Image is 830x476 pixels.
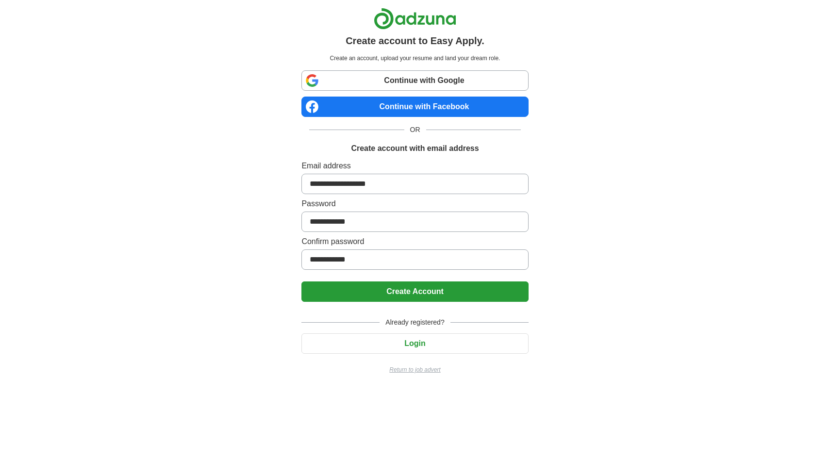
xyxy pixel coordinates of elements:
label: Password [301,198,528,210]
h1: Create account to Easy Apply. [346,33,484,48]
a: Continue with Google [301,70,528,91]
button: Create Account [301,281,528,302]
a: Login [301,339,528,347]
a: Return to job advert [301,365,528,374]
span: OR [404,125,426,135]
span: Already registered? [380,317,450,328]
h1: Create account with email address [351,143,479,154]
img: Adzuna logo [374,8,456,30]
label: Email address [301,160,528,172]
label: Confirm password [301,236,528,247]
a: Continue with Facebook [301,97,528,117]
p: Create an account, upload your resume and land your dream role. [303,54,526,63]
button: Login [301,333,528,354]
